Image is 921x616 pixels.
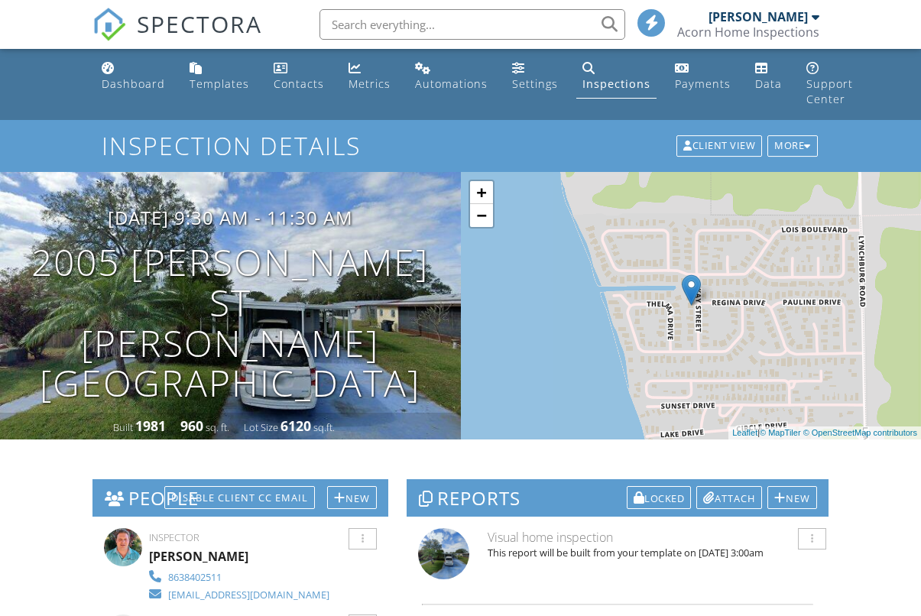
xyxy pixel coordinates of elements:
div: Locked [627,486,692,509]
div: Contacts [274,76,324,91]
span: SPECTORA [137,8,262,40]
a: Zoom in [470,181,493,204]
div: New [327,486,377,509]
a: Zoom out [470,204,493,227]
div: [PERSON_NAME] [709,9,808,24]
div: Support Center [806,76,853,106]
span: Inspector [149,530,199,544]
input: Search everything... [319,9,625,40]
div: 960 [180,417,203,435]
a: Automations (Basic) [409,55,494,99]
a: SPECTORA [92,21,262,53]
div: Data [755,76,782,91]
div: Automations [415,76,488,91]
span: Lot Size [244,420,278,434]
div: This report will be built from your template on [DATE] 3:00am [488,546,817,559]
div: 8638402511 [168,571,222,583]
a: [EMAIL_ADDRESS][DOMAIN_NAME] [149,585,329,602]
img: The Best Home Inspection Software - Spectora [92,8,126,41]
div: Inspections [582,76,650,91]
h3: Reports [407,479,829,517]
div: Dashboard [102,76,165,91]
h3: People [92,479,389,517]
div: Metrics [349,76,391,91]
div: Visual home inspection [488,529,817,546]
div: [PERSON_NAME] [149,545,248,568]
div: 1981 [135,417,166,435]
a: Inspections [576,55,657,99]
div: Templates [190,76,249,91]
div: [EMAIL_ADDRESS][DOMAIN_NAME] [168,588,329,601]
h1: 2005 [PERSON_NAME] St [PERSON_NAME][GEOGRAPHIC_DATA] [24,242,436,404]
a: Client View [675,138,766,151]
div: Settings [512,76,558,91]
a: 8638402511 [149,568,329,585]
a: Leaflet [732,428,757,437]
a: © MapTiler [760,428,801,437]
h3: [DATE] 9:30 am - 11:30 am [108,207,353,228]
div: 6120 [281,417,311,435]
a: Support Center [800,55,859,114]
span: sq. ft. [206,420,229,434]
h1: Inspection Details [102,132,819,159]
span: sq.ft. [313,420,335,434]
span: Built [113,420,133,434]
a: © OpenStreetMap contributors [803,428,917,437]
a: Settings [506,55,564,99]
div: Payments [675,76,731,91]
a: Templates [183,55,255,99]
a: Contacts [268,55,330,99]
a: Data [749,55,788,99]
a: Metrics [342,55,397,99]
a: Payments [669,55,737,99]
div: Attach [696,486,762,509]
div: | [728,426,921,439]
div: Acorn Home Inspections [677,24,819,40]
div: New [767,486,817,509]
div: Client View [676,135,762,157]
a: Dashboard [96,55,171,99]
div: More [767,135,818,157]
div: Disable Client CC Email [164,486,315,509]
